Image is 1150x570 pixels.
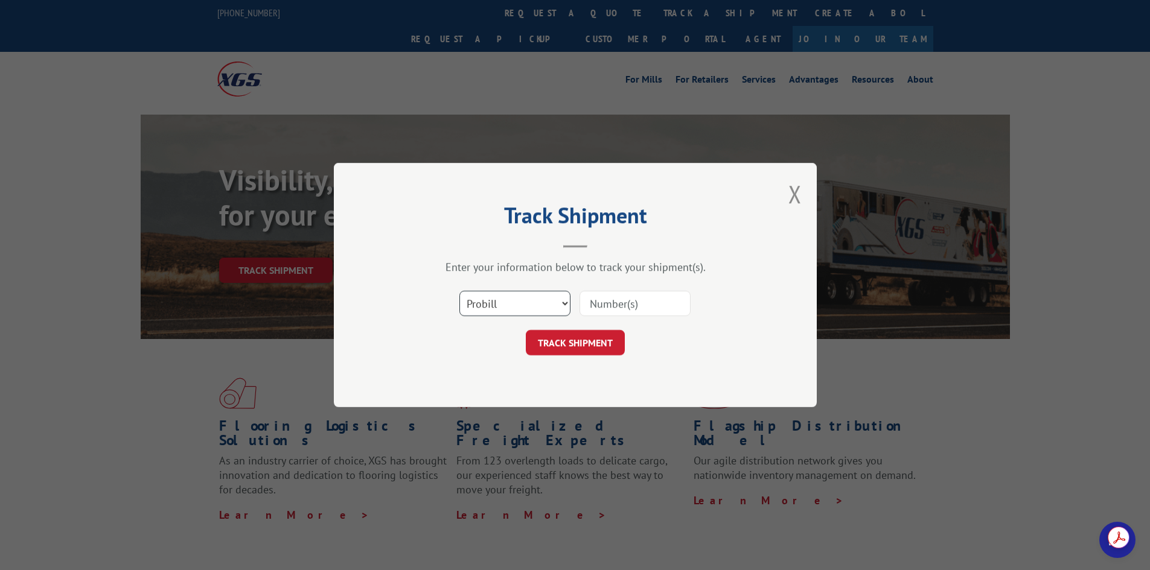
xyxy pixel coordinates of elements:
a: Open chat [1099,522,1136,558]
h2: Track Shipment [394,207,756,230]
button: TRACK SHIPMENT [526,330,625,355]
input: Number(s) [580,291,691,316]
button: Close modal [788,178,802,210]
div: Enter your information below to track your shipment(s). [394,260,756,274]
